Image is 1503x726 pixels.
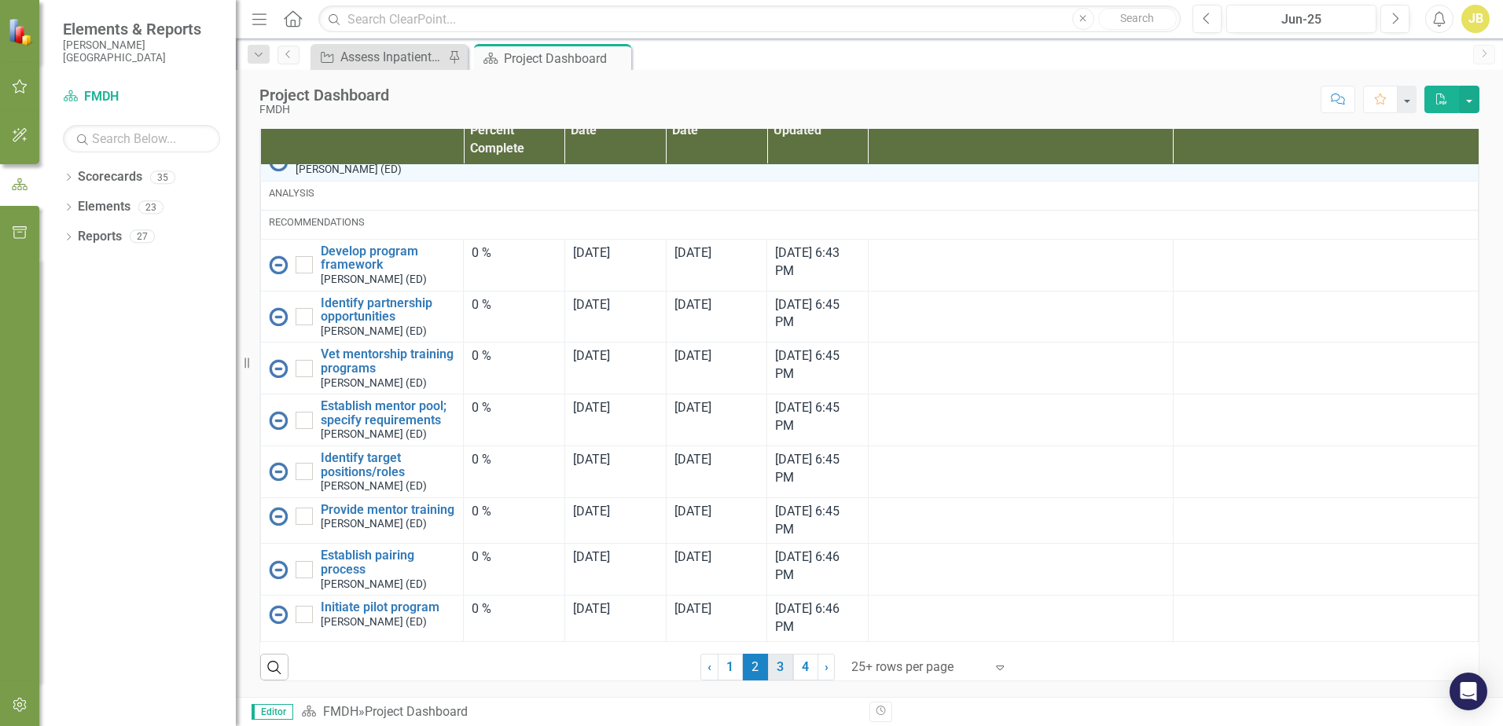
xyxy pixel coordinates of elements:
a: Assess Inpatient Volumes and Identify Outpatient Offsets [314,47,444,67]
td: Double-Click to Edit [261,181,1479,210]
span: Search [1120,12,1154,24]
td: Double-Click to Edit [868,394,1173,446]
small: [PERSON_NAME] (ED) [321,273,427,285]
td: Double-Click to Edit [464,394,565,446]
a: Initiate pilot program [321,600,455,614]
input: Search Below... [63,125,220,152]
a: FMDH [63,88,220,106]
td: Double-Click to Edit [1173,544,1478,596]
small: [PERSON_NAME] (ED) [296,163,402,175]
span: [DATE] [674,297,711,312]
div: [DATE] 6:46 PM [775,548,860,585]
td: Double-Click to Edit [868,239,1173,291]
span: [DATE] [674,601,711,616]
div: Open Intercom Messenger [1450,673,1487,710]
div: [DATE] 6:46 PM [775,600,860,636]
td: Double-Click to Edit [564,239,666,291]
div: [DATE] 6:45 PM [775,503,860,539]
td: Double-Click to Edit [564,544,666,596]
div: 0 % [472,451,557,469]
a: FMDH [323,704,358,719]
div: 35 [150,170,175,184]
div: [DATE] 6:45 PM [775,399,860,435]
div: FMDH [259,104,389,115]
a: Establish pairing process [321,548,455,576]
span: [DATE] [573,549,610,564]
td: Double-Click to Edit [1173,445,1478,497]
button: JB [1461,5,1490,33]
span: [DATE] [674,348,711,363]
div: 0 % [472,347,557,365]
td: Double-Click to Edit [666,343,767,394]
td: Double-Click to Edit [464,497,565,544]
td: Double-Click to Edit [464,445,565,497]
div: 0 % [472,296,557,314]
a: Vet mentorship training programs [321,347,455,375]
span: › [825,659,829,674]
span: [DATE] [674,245,711,260]
small: [PERSON_NAME] (ED) [321,377,427,389]
td: Double-Click to Edit [564,291,666,343]
td: Double-Click to Edit [464,596,565,642]
img: No Information [269,359,288,378]
td: Double-Click to Edit [1173,291,1478,343]
td: Double-Click to Edit [1173,497,1478,544]
div: Project Dashboard [365,704,468,719]
div: 27 [130,230,155,244]
td: Double-Click to Edit [666,596,767,642]
img: No Information [269,605,288,624]
span: [DATE] [674,452,711,467]
span: [DATE] [573,452,610,467]
div: [DATE] 6:45 PM [775,296,860,332]
span: [DATE] [573,245,610,260]
small: [PERSON_NAME] (ED) [321,325,427,337]
img: No Information [269,411,288,430]
td: Double-Click to Edit [868,343,1173,394]
td: Double-Click to Edit [666,497,767,544]
div: Jun-25 [1232,10,1371,29]
a: 4 [793,654,818,680]
small: [PERSON_NAME][GEOGRAPHIC_DATA] [63,38,220,64]
small: [PERSON_NAME] (ED) [321,428,427,440]
span: [DATE] [573,504,610,519]
td: Double-Click to Edit [564,445,666,497]
td: Double-Click to Edit [564,596,666,642]
td: Double-Click to Edit [666,394,767,446]
div: Project Dashboard [259,86,389,104]
td: Double-Click to Edit [464,544,565,596]
div: 0 % [472,548,557,566]
td: Double-Click to Edit [464,291,565,343]
span: [DATE] [573,400,610,415]
img: No Information [269,507,288,526]
a: Establish mentor pool; specify requirements [321,399,455,427]
td: Double-Click to Edit [464,239,565,291]
div: 0 % [472,399,557,417]
td: Double-Click to Edit [868,497,1173,544]
small: [PERSON_NAME] (ED) [321,480,427,492]
span: [DATE] [573,601,610,616]
span: [DATE] [674,504,711,519]
img: No Information [269,307,288,326]
td: Double-Click to Edit Right Click for Context Menu [261,596,464,642]
td: Double-Click to Edit Right Click for Context Menu [261,394,464,446]
td: Double-Click to Edit [868,596,1173,642]
small: [PERSON_NAME] (ED) [321,578,427,590]
a: Scorecards [78,168,142,186]
td: Double-Click to Edit Right Click for Context Menu [261,445,464,497]
span: 2 [743,654,768,680]
td: Double-Click to Edit [1173,239,1478,291]
a: Identify partnership opportunities [321,296,455,324]
td: Double-Click to Edit [666,239,767,291]
div: 23 [138,200,164,214]
span: [DATE] [573,297,610,312]
img: No Information [269,560,288,579]
img: ClearPoint Strategy [8,18,35,46]
div: Recommendations [269,215,1470,229]
small: [PERSON_NAME] (ED) [321,616,427,628]
div: » [301,703,858,721]
img: No Information [269,462,288,481]
div: Project Dashboard [504,49,627,68]
input: Search ClearPoint... [318,5,1181,33]
span: Editor [252,704,293,720]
